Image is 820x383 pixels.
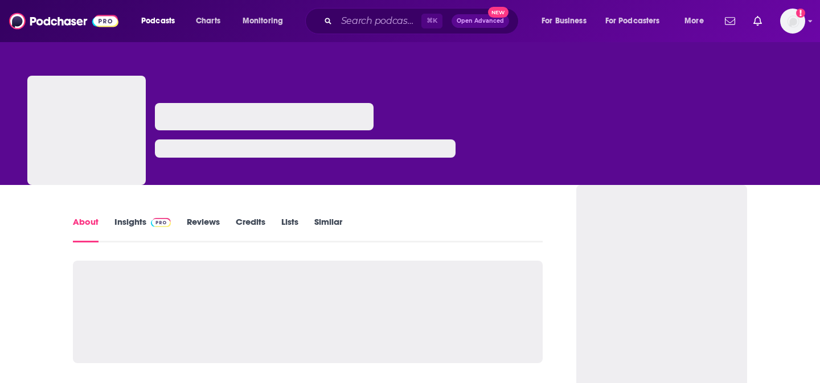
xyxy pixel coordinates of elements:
a: Lists [281,216,298,242]
button: open menu [534,12,601,30]
a: Charts [188,12,227,30]
span: For Podcasters [605,13,660,29]
span: ⌘ K [421,14,442,28]
span: Charts [196,13,220,29]
button: open menu [676,12,718,30]
div: Search podcasts, credits, & more... [316,8,530,34]
span: Podcasts [141,13,175,29]
a: Reviews [187,216,220,242]
span: Monitoring [243,13,283,29]
input: Search podcasts, credits, & more... [337,12,421,30]
a: InsightsPodchaser Pro [114,216,171,242]
button: Open AdvancedNew [452,14,509,28]
a: Show notifications dropdown [720,11,740,31]
img: Podchaser - Follow, Share and Rate Podcasts [9,10,118,32]
a: Credits [236,216,265,242]
span: For Business [542,13,587,29]
span: Logged in as megcassidy [780,9,805,34]
svg: Add a profile image [796,9,805,18]
button: Show profile menu [780,9,805,34]
a: About [73,216,99,242]
button: open menu [133,12,190,30]
img: User Profile [780,9,805,34]
span: New [488,7,509,18]
button: open menu [235,12,298,30]
span: Open Advanced [457,18,504,24]
span: More [684,13,704,29]
a: Similar [314,216,342,242]
a: Show notifications dropdown [749,11,766,31]
button: open menu [598,12,676,30]
img: Podchaser Pro [151,218,171,227]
